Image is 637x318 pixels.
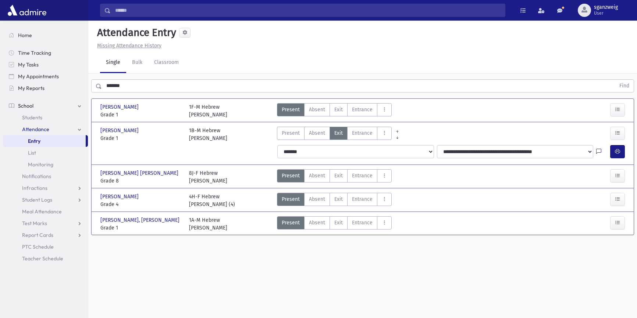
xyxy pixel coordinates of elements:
[18,61,39,68] span: My Tasks
[309,219,325,227] span: Absent
[334,129,343,137] span: Exit
[594,4,618,10] span: sganzweig
[18,102,33,109] span: School
[3,206,88,217] a: Meal Attendance
[3,194,88,206] a: Student Logs
[334,172,343,180] span: Exit
[189,216,227,232] div: 1A-M Hebrew [PERSON_NAME]
[3,182,88,194] a: Infractions
[277,103,392,119] div: AttTypes
[28,161,53,168] span: Monitoring
[3,229,88,241] a: Report Cards
[352,129,373,137] span: Entrance
[22,185,47,191] span: Infractions
[334,106,343,113] span: Exit
[309,106,325,113] span: Absent
[277,193,392,208] div: AttTypes
[189,169,227,185] div: 8J-F Hebrew [PERSON_NAME]
[352,106,373,113] span: Entrance
[100,127,140,134] span: [PERSON_NAME]
[3,147,88,159] a: List
[594,10,618,16] span: User
[3,112,88,123] a: Students
[6,3,48,18] img: AdmirePro
[22,243,54,250] span: PTC Schedule
[97,43,161,49] u: Missing Attendance History
[3,159,88,170] a: Monitoring
[189,193,235,208] div: 4H-F Hebrew [PERSON_NAME] (4)
[22,208,62,215] span: Meal Attendance
[18,50,51,56] span: Time Tracking
[100,169,180,177] span: [PERSON_NAME] [PERSON_NAME]
[126,53,148,73] a: Bulk
[309,195,325,203] span: Absent
[3,29,88,41] a: Home
[334,195,343,203] span: Exit
[189,103,227,119] div: 1F-M Hebrew [PERSON_NAME]
[22,232,53,238] span: Report Cards
[277,169,392,185] div: AttTypes
[282,219,300,227] span: Present
[309,129,325,137] span: Absent
[3,241,88,253] a: PTC Schedule
[22,173,51,180] span: Notifications
[100,224,182,232] span: Grade 1
[100,103,140,111] span: [PERSON_NAME]
[18,85,45,91] span: My Reports
[282,172,300,180] span: Present
[282,195,300,203] span: Present
[334,219,343,227] span: Exit
[3,82,88,94] a: My Reports
[3,59,88,71] a: My Tasks
[100,111,182,119] span: Grade 1
[100,134,182,142] span: Grade 1
[22,220,47,227] span: Test Marks
[18,32,32,39] span: Home
[3,253,88,264] a: Teacher Schedule
[309,172,325,180] span: Absent
[282,106,300,113] span: Present
[352,195,373,203] span: Entrance
[100,193,140,200] span: [PERSON_NAME]
[3,47,88,59] a: Time Tracking
[3,123,88,135] a: Attendance
[3,217,88,229] a: Test Marks
[111,4,505,17] input: Search
[28,138,40,144] span: Entry
[352,172,373,180] span: Entrance
[28,149,36,156] span: List
[22,196,52,203] span: Student Logs
[615,80,634,92] button: Find
[22,114,42,121] span: Students
[282,129,300,137] span: Present
[22,255,63,262] span: Teacher Schedule
[100,53,126,73] a: Single
[3,100,88,112] a: School
[94,26,176,39] h5: Attendance Entry
[94,43,161,49] a: Missing Attendance History
[22,126,49,133] span: Attendance
[277,127,392,142] div: AttTypes
[3,170,88,182] a: Notifications
[352,219,373,227] span: Entrance
[100,200,182,208] span: Grade 4
[18,73,59,80] span: My Appointments
[100,177,182,185] span: Grade 8
[3,71,88,82] a: My Appointments
[189,127,227,142] div: 1B-M Hebrew [PERSON_NAME]
[148,53,185,73] a: Classroom
[3,135,86,147] a: Entry
[277,216,392,232] div: AttTypes
[100,216,181,224] span: [PERSON_NAME], [PERSON_NAME]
